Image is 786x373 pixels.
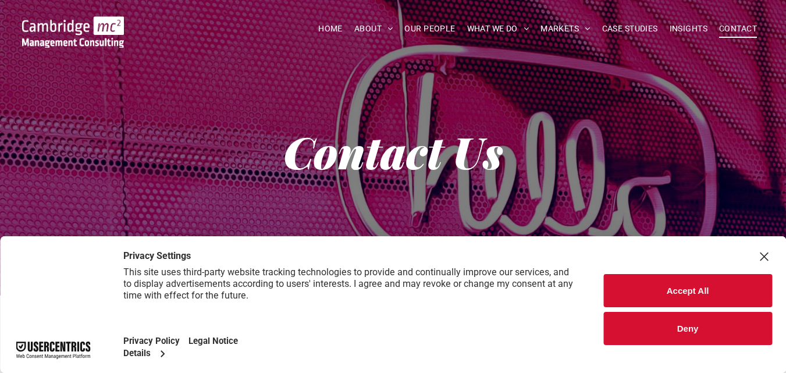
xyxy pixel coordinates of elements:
a: INSIGHTS [664,20,713,38]
a: CONTACT [713,20,763,38]
strong: Us [453,122,503,180]
a: Your Business Transformed | Cambridge Management Consulting [22,18,124,30]
img: Go to Homepage [22,16,124,48]
a: CASE STUDIES [596,20,664,38]
strong: Contact [283,122,443,180]
a: ABOUT [348,20,399,38]
a: HOME [312,20,348,38]
a: OUR PEOPLE [399,20,461,38]
a: MARKETS [535,20,596,38]
a: WHAT WE DO [461,20,535,38]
